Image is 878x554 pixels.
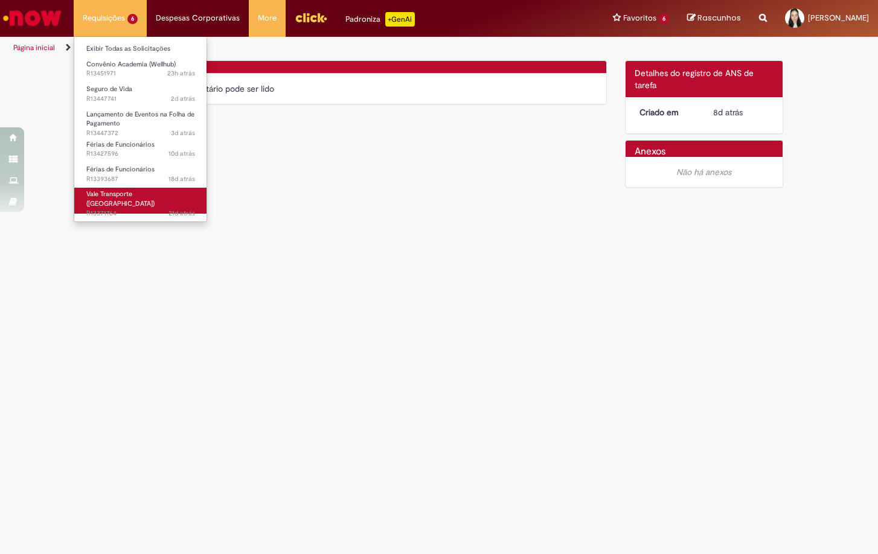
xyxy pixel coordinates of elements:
[258,12,277,24] span: More
[86,165,155,174] span: Férias de Funcionários
[635,147,665,158] h2: Anexos
[86,84,132,94] span: Seguro de Vida
[345,12,415,27] div: Padroniza
[9,37,576,59] ul: Trilhas de página
[83,12,125,24] span: Requisições
[86,174,195,184] span: R13393687
[86,149,195,159] span: R13427596
[385,12,415,27] p: +GenAi
[127,14,138,24] span: 6
[74,163,207,185] a: Aberto R13393687 : Férias de Funcionários
[156,12,240,24] span: Despesas Corporativas
[697,12,741,24] span: Rascunhos
[168,209,195,218] span: 21d atrás
[168,149,195,158] span: 10d atrás
[171,129,195,138] time: 26/08/2025 10:21:49
[104,83,597,95] div: Nenhum campo de comentário pode ser lido
[74,138,207,161] a: Aberto R13427596 : Férias de Funcionários
[168,149,195,158] time: 19/08/2025 10:27:55
[630,106,705,118] dt: Criado em
[86,209,195,218] span: R13371764
[659,14,669,24] span: 6
[86,129,195,138] span: R13447372
[86,140,155,149] span: Férias de Funcionários
[171,94,195,103] time: 26/08/2025 11:17:48
[167,69,195,78] time: 27/08/2025 11:40:32
[713,107,743,118] time: 20/08/2025 15:11:19
[74,188,207,214] a: Aberto R13371764 : Vale Transporte (VT)
[713,106,769,118] div: 20/08/2025 15:11:19
[86,110,194,129] span: Lançamento de Eventos na Folha de Pagamento
[808,13,869,23] span: [PERSON_NAME]
[74,36,207,222] ul: Requisições
[713,107,743,118] span: 8d atrás
[86,60,176,69] span: Convênio Academia (Wellhub)
[86,189,155,208] span: Vale Transporte ([GEOGRAPHIC_DATA])
[168,209,195,218] time: 07/08/2025 15:11:31
[168,174,195,183] time: 11/08/2025 08:55:59
[171,94,195,103] span: 2d atrás
[676,167,731,177] em: Não há anexos
[74,108,207,134] a: Aberto R13447372 : Lançamento de Eventos na Folha de Pagamento
[687,13,741,24] a: Rascunhos
[13,43,55,53] a: Página inicial
[635,68,754,91] span: Detalhes do registro de ANS de tarefa
[74,58,207,80] a: Aberto R13451971 : Convênio Academia (Wellhub)
[1,6,63,30] img: ServiceNow
[86,69,195,78] span: R13451971
[167,69,195,78] span: 23h atrás
[168,174,195,183] span: 18d atrás
[74,42,207,56] a: Exibir Todas as Solicitações
[171,129,195,138] span: 3d atrás
[74,83,207,105] a: Aberto R13447741 : Seguro de Vida
[295,8,327,27] img: click_logo_yellow_360x200.png
[623,12,656,24] span: Favoritos
[86,94,195,104] span: R13447741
